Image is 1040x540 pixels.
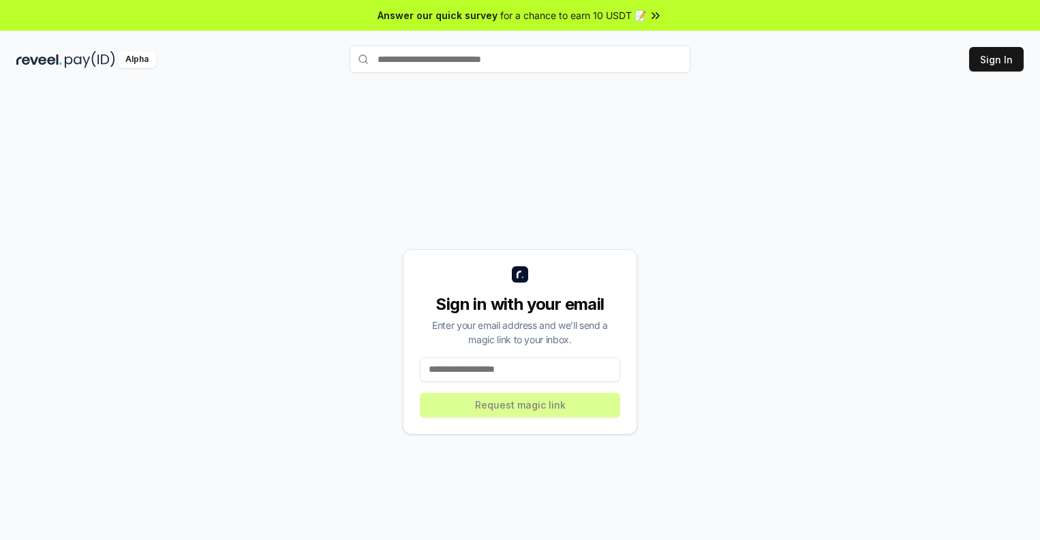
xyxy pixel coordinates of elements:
[420,318,620,347] div: Enter your email address and we’ll send a magic link to your inbox.
[500,8,646,22] span: for a chance to earn 10 USDT 📝
[16,51,62,68] img: reveel_dark
[420,293,620,315] div: Sign in with your email
[118,51,156,68] div: Alpha
[512,266,528,283] img: logo_small
[65,51,115,68] img: pay_id
[378,8,498,22] span: Answer our quick survey
[969,47,1024,72] button: Sign In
